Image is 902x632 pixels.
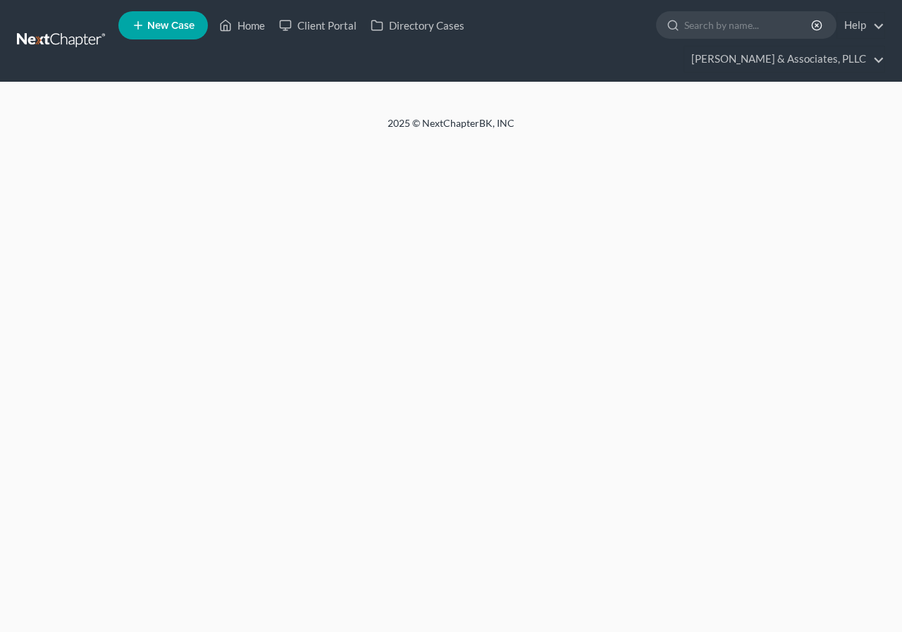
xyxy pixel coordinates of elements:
[364,13,471,38] a: Directory Cases
[684,12,813,38] input: Search by name...
[272,13,364,38] a: Client Portal
[837,13,884,38] a: Help
[147,20,194,31] span: New Case
[684,47,884,72] a: [PERSON_NAME] & Associates, PLLC
[212,13,272,38] a: Home
[49,116,853,142] div: 2025 © NextChapterBK, INC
